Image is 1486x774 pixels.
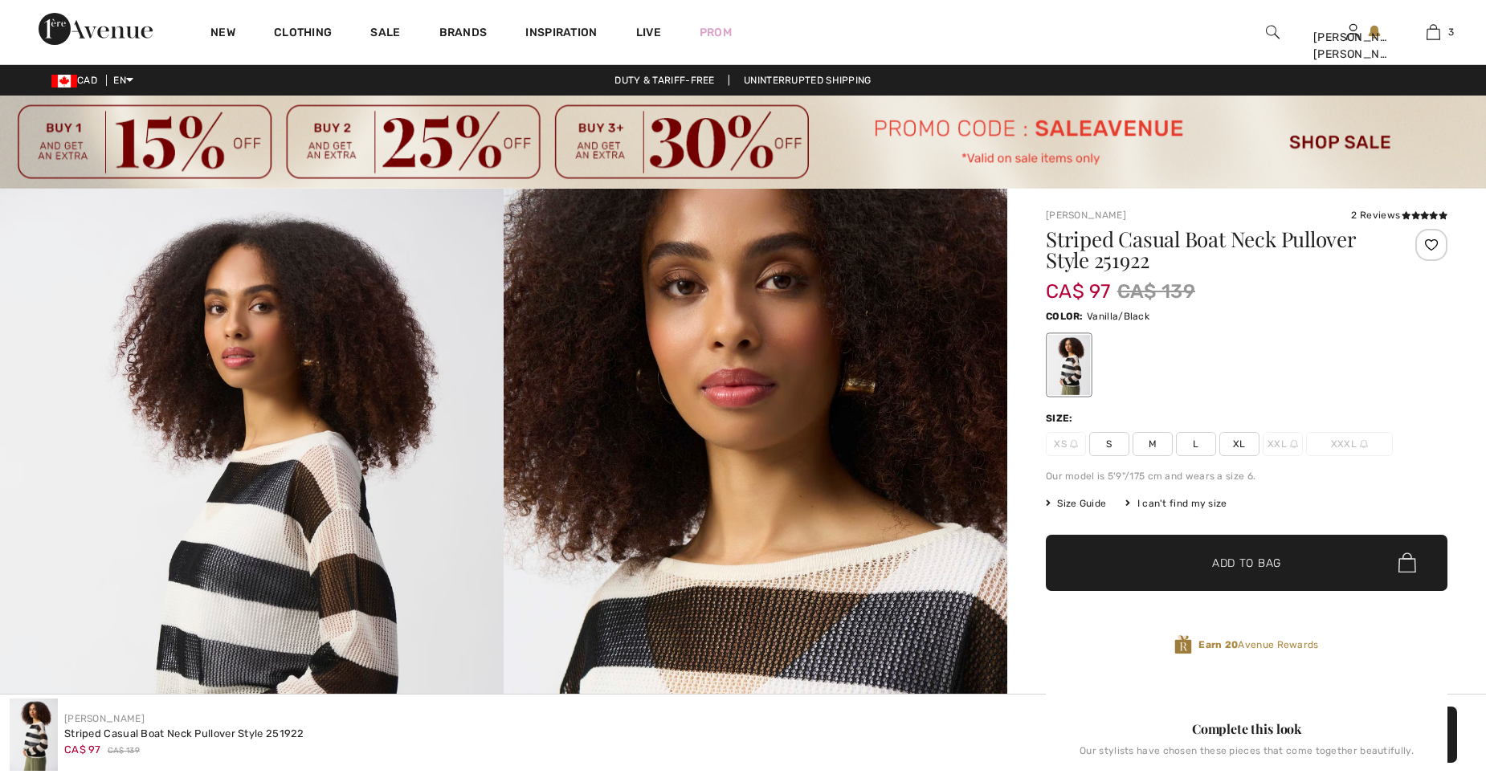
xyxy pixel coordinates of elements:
a: Clothing [274,26,332,43]
button: Add to Bag [1046,535,1447,591]
img: ring-m.svg [1360,440,1368,448]
a: Live [636,24,661,41]
img: 1ère Avenue [39,13,153,45]
div: Striped Casual Boat Neck Pullover Style 251922 [64,726,304,742]
div: I can't find my size [1125,496,1227,511]
span: CA$ 97 [64,743,101,756]
a: [PERSON_NAME] [1046,210,1126,221]
img: My Bag [1427,22,1440,42]
span: M [1133,432,1173,456]
div: Size: [1046,411,1076,426]
a: Prom [700,24,732,41]
span: Size Guide [1046,496,1106,511]
a: Brands [439,26,488,43]
span: CAD [51,75,104,86]
div: Our model is 5'9"/175 cm and wears a size 6. [1046,469,1447,483]
span: Inspiration [525,26,597,43]
a: 3 [1394,22,1472,42]
div: Vanilla/Black [1048,335,1090,395]
div: Our stylists have chosen these pieces that come together beautifully. [1046,745,1447,769]
span: S [1089,432,1129,456]
div: 2 Reviews [1351,208,1447,222]
span: CA$ 139 [1117,277,1195,306]
span: XS [1046,432,1086,456]
a: Sign In [1346,24,1360,39]
iframe: Opens a widget where you can chat to one of our agents [1384,654,1470,694]
img: Bag.svg [1398,552,1416,573]
img: Canadian Dollar [51,75,77,88]
span: Add to Bag [1212,554,1281,571]
span: 3 [1448,25,1454,39]
span: Vanilla/Black [1087,311,1149,322]
img: Striped Casual Boat Neck Pullover Style 251922 [10,699,58,771]
img: Avenue Rewards [1174,634,1192,656]
span: CA$ 139 [108,745,140,757]
span: Avenue Rewards [1198,638,1318,652]
a: [PERSON_NAME] [64,713,145,724]
h1: Striped Casual Boat Neck Pullover Style 251922 [1046,229,1381,271]
span: Color: [1046,311,1084,322]
a: New [210,26,235,43]
img: ring-m.svg [1070,440,1078,448]
strong: Earn 20 [1198,639,1238,650]
span: CA$ 97 [1046,264,1111,303]
div: Complete this look [1046,719,1447,739]
img: My Info [1346,22,1360,42]
img: search the website [1266,22,1280,42]
span: L [1176,432,1216,456]
a: Sale [370,26,400,43]
span: XL [1219,432,1259,456]
span: XXL [1263,432,1303,456]
span: EN [113,75,133,86]
img: ring-m.svg [1290,440,1298,448]
div: [PERSON_NAME] [PERSON_NAME] [1313,29,1392,63]
span: XXXL [1306,432,1393,456]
